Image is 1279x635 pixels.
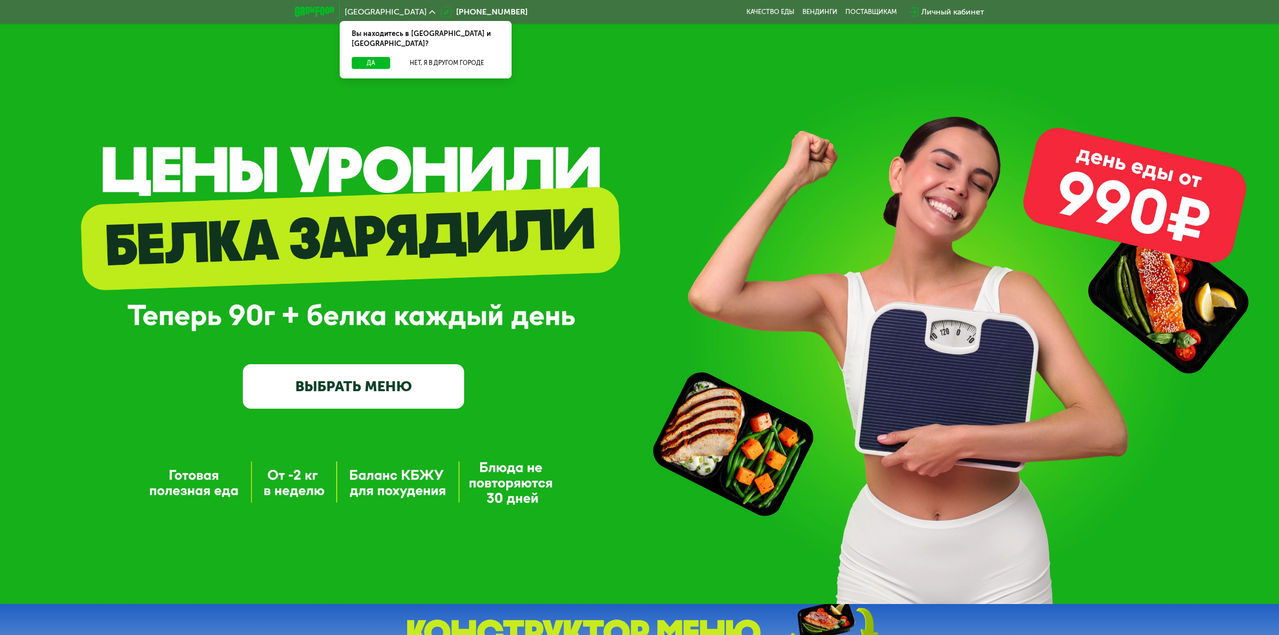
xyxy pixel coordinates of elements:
[352,57,390,69] button: Да
[394,57,500,69] button: Нет, я в другом городе
[243,364,464,409] a: ВЫБРАТЬ МЕНЮ
[921,6,984,18] div: Личный кабинет
[746,8,794,16] a: Качество еды
[802,8,837,16] a: Вендинги
[845,8,897,16] div: поставщикам
[340,21,512,57] div: Вы находитесь в [GEOGRAPHIC_DATA] и [GEOGRAPHIC_DATA]?
[440,6,528,18] a: [PHONE_NUMBER]
[345,8,427,16] span: [GEOGRAPHIC_DATA]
